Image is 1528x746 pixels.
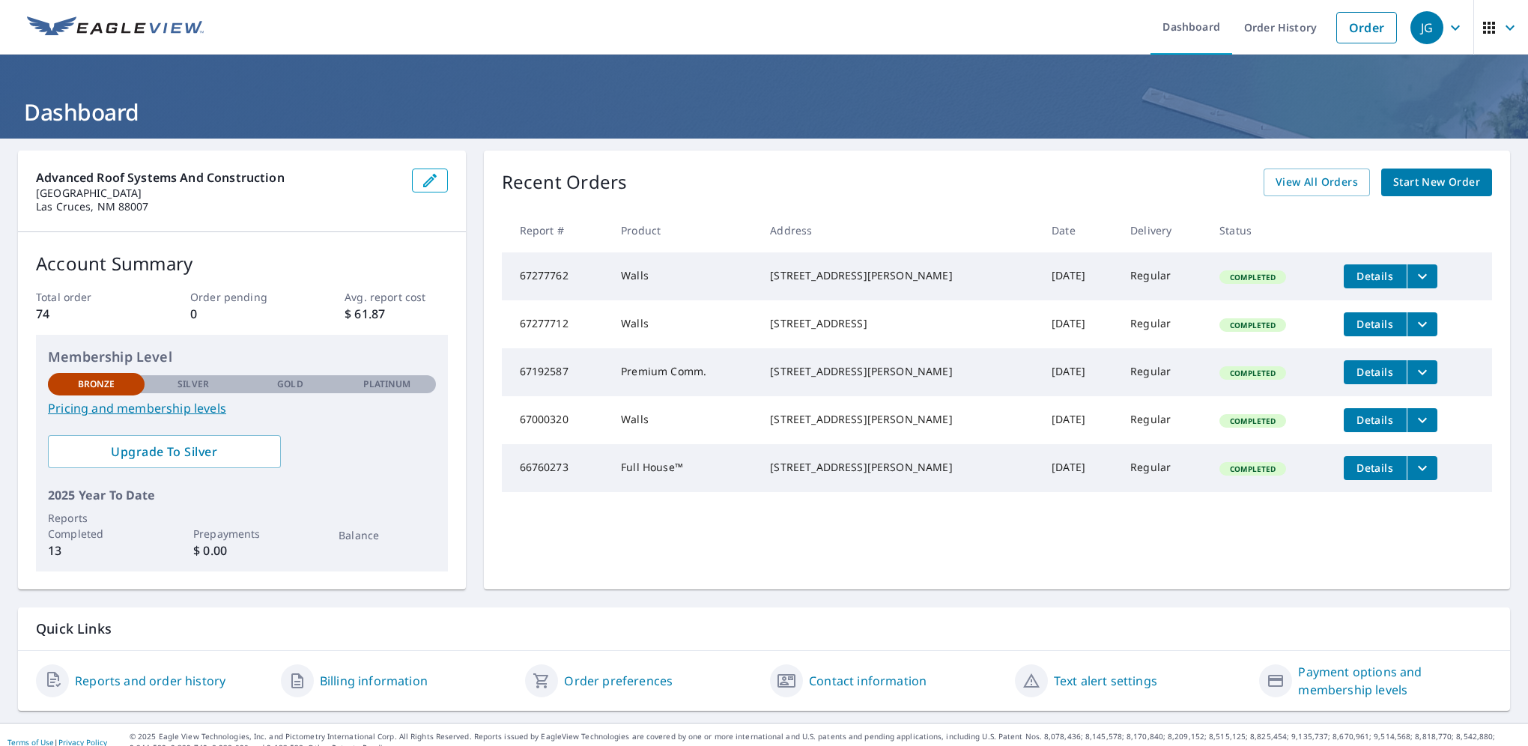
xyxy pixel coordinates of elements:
[1118,348,1207,396] td: Regular
[1344,408,1407,432] button: detailsBtn-67000320
[178,377,209,391] p: Silver
[1118,300,1207,348] td: Regular
[1344,360,1407,384] button: detailsBtn-67192587
[277,377,303,391] p: Gold
[75,672,225,690] a: Reports and order history
[1221,464,1285,474] span: Completed
[27,16,204,39] img: EV Logo
[48,347,436,367] p: Membership Level
[1221,416,1285,426] span: Completed
[609,300,758,348] td: Walls
[1298,663,1492,699] a: Payment options and membership levels
[36,289,139,305] p: Total order
[1407,456,1437,480] button: filesDropdownBtn-66760273
[1040,208,1118,252] th: Date
[193,526,290,542] p: Prepayments
[1040,444,1118,492] td: [DATE]
[78,377,115,391] p: Bronze
[770,364,1028,379] div: [STREET_ADDRESS][PERSON_NAME]
[1118,396,1207,444] td: Regular
[502,208,610,252] th: Report #
[564,672,673,690] a: Order preferences
[48,542,145,559] p: 13
[1040,252,1118,300] td: [DATE]
[345,305,447,323] p: $ 61.87
[502,169,628,196] p: Recent Orders
[36,186,400,200] p: [GEOGRAPHIC_DATA]
[609,444,758,492] td: Full House™
[770,268,1028,283] div: [STREET_ADDRESS][PERSON_NAME]
[1040,396,1118,444] td: [DATE]
[36,619,1492,638] p: Quick Links
[1221,368,1285,378] span: Completed
[1407,264,1437,288] button: filesDropdownBtn-67277762
[36,169,400,186] p: Advanced Roof Systems And Construction
[48,510,145,542] p: Reports Completed
[1118,444,1207,492] td: Regular
[1221,272,1285,282] span: Completed
[770,460,1028,475] div: [STREET_ADDRESS][PERSON_NAME]
[502,348,610,396] td: 67192587
[1276,173,1358,192] span: View All Orders
[1344,456,1407,480] button: detailsBtn-66760273
[1381,169,1492,196] a: Start New Order
[1336,12,1397,43] a: Order
[48,486,436,504] p: 2025 Year To Date
[320,672,428,690] a: Billing information
[1040,348,1118,396] td: [DATE]
[1040,300,1118,348] td: [DATE]
[190,305,293,323] p: 0
[502,300,610,348] td: 67277712
[1407,360,1437,384] button: filesDropdownBtn-67192587
[770,412,1028,427] div: [STREET_ADDRESS][PERSON_NAME]
[48,399,436,417] a: Pricing and membership levels
[1344,312,1407,336] button: detailsBtn-67277712
[758,208,1040,252] th: Address
[363,377,410,391] p: Platinum
[1207,208,1332,252] th: Status
[1353,461,1398,475] span: Details
[1353,269,1398,283] span: Details
[502,252,610,300] td: 67277762
[770,316,1028,331] div: [STREET_ADDRESS]
[18,97,1510,127] h1: Dashboard
[502,396,610,444] td: 67000320
[502,444,610,492] td: 66760273
[1118,208,1207,252] th: Delivery
[1410,11,1443,44] div: JG
[1264,169,1370,196] a: View All Orders
[1407,408,1437,432] button: filesDropdownBtn-67000320
[190,289,293,305] p: Order pending
[809,672,927,690] a: Contact information
[609,208,758,252] th: Product
[193,542,290,559] p: $ 0.00
[609,396,758,444] td: Walls
[609,252,758,300] td: Walls
[1221,320,1285,330] span: Completed
[339,527,435,543] p: Balance
[60,443,269,460] span: Upgrade To Silver
[1407,312,1437,336] button: filesDropdownBtn-67277712
[1054,672,1157,690] a: Text alert settings
[1353,365,1398,379] span: Details
[36,250,448,277] p: Account Summary
[1353,413,1398,427] span: Details
[345,289,447,305] p: Avg. report cost
[36,305,139,323] p: 74
[1393,173,1480,192] span: Start New Order
[1353,317,1398,331] span: Details
[1344,264,1407,288] button: detailsBtn-67277762
[1118,252,1207,300] td: Regular
[48,435,281,468] a: Upgrade To Silver
[36,200,400,213] p: Las Cruces, NM 88007
[609,348,758,396] td: Premium Comm.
